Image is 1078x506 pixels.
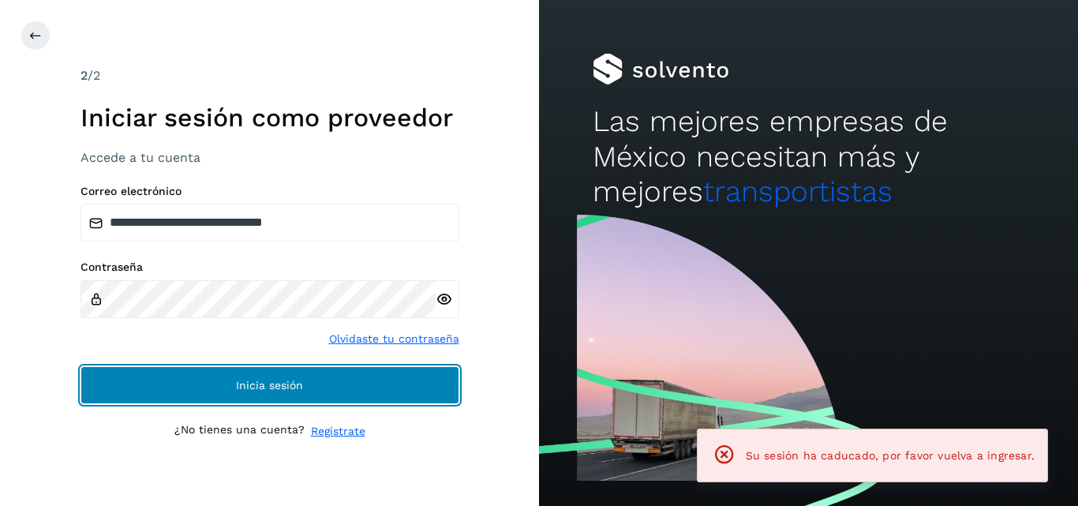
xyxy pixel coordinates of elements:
[80,366,459,404] button: Inicia sesión
[593,104,1024,209] h2: Las mejores empresas de México necesitan más y mejores
[174,423,305,440] p: ¿No tienes una cuenta?
[80,68,88,83] span: 2
[329,331,459,347] a: Olvidaste tu contraseña
[746,449,1035,462] span: Su sesión ha caducado, por favor vuelva a ingresar.
[80,66,459,85] div: /2
[80,260,459,274] label: Contraseña
[311,423,365,440] a: Regístrate
[703,174,893,208] span: transportistas
[236,380,303,391] span: Inicia sesión
[80,103,459,133] h1: Iniciar sesión como proveedor
[80,185,459,198] label: Correo electrónico
[80,150,459,165] h3: Accede a tu cuenta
